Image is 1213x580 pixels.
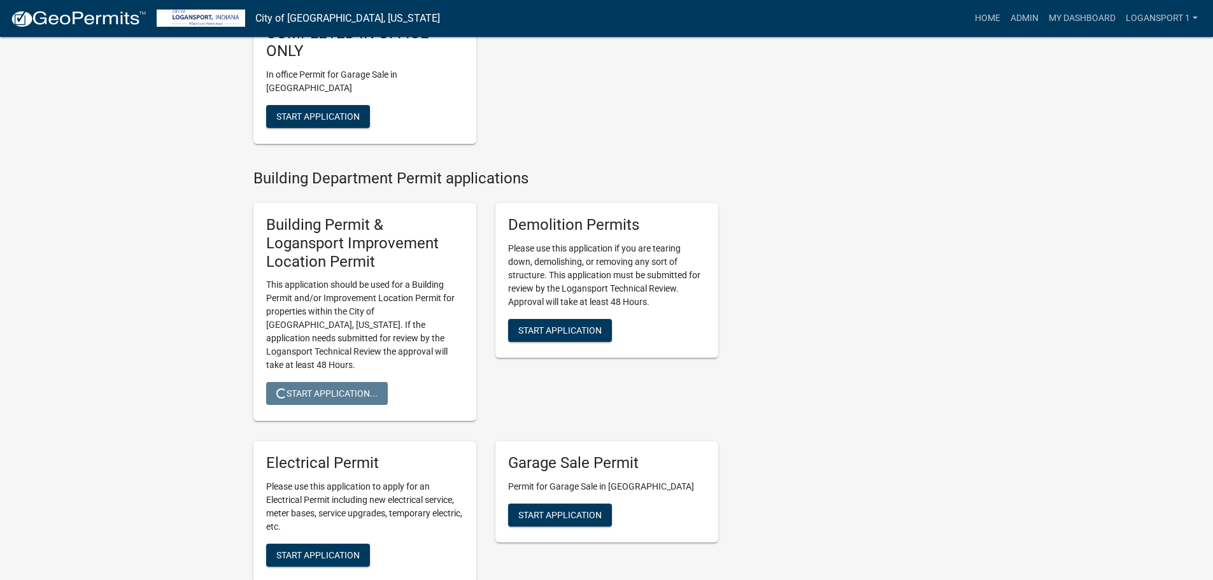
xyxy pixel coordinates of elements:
[266,278,464,372] p: This application should be used for a Building Permit and/or Improvement Location Permit for prop...
[508,504,612,527] button: Start Application
[1005,6,1044,31] a: Admin
[266,105,370,128] button: Start Application
[508,319,612,342] button: Start Application
[266,382,388,405] button: Start Application...
[266,454,464,472] h5: Electrical Permit
[266,216,464,271] h5: Building Permit & Logansport Improvement Location Permit
[1121,6,1203,31] a: Logansport 1
[970,6,1005,31] a: Home
[508,242,706,309] p: Please use this application if you are tearing down, demolishing, or removing any sort of structu...
[518,325,602,335] span: Start Application
[253,169,718,188] h4: Building Department Permit applications
[508,454,706,472] h5: Garage Sale Permit
[518,510,602,520] span: Start Application
[276,388,378,399] span: Start Application...
[508,216,706,234] h5: Demolition Permits
[276,550,360,560] span: Start Application
[157,10,245,27] img: City of Logansport, Indiana
[266,480,464,534] p: Please use this application to apply for an Electrical Permit including new electrical service, m...
[255,8,440,29] a: City of [GEOGRAPHIC_DATA], [US_STATE]
[266,544,370,567] button: Start Application
[1044,6,1121,31] a: My Dashboard
[508,480,706,493] p: Permit for Garage Sale in [GEOGRAPHIC_DATA]
[266,68,464,95] p: In office Permit for Garage Sale in [GEOGRAPHIC_DATA]
[276,111,360,122] span: Start Application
